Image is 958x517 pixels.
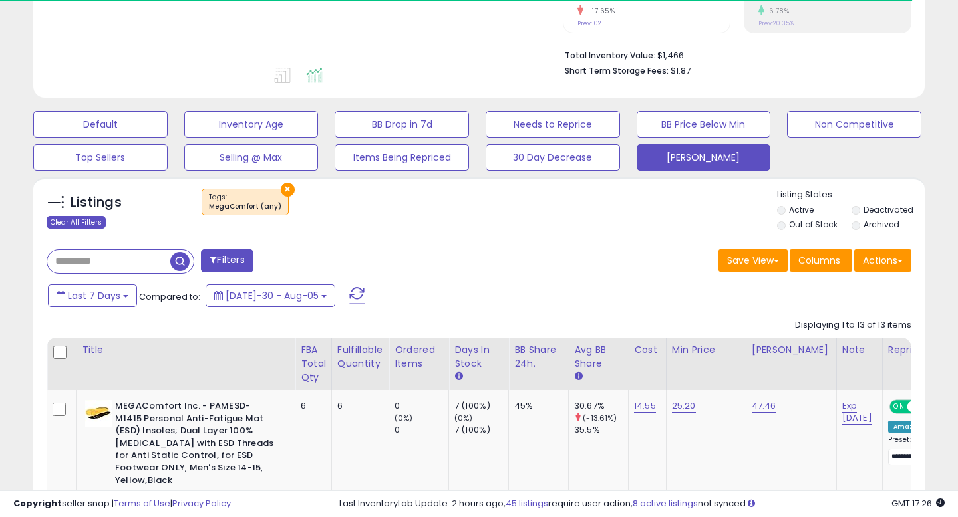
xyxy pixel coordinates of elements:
small: 6.78% [764,6,790,16]
div: 6 [337,400,379,412]
small: (-13.61%) [583,413,617,423]
div: Title [82,343,289,357]
small: Avg BB Share. [574,371,582,383]
div: Days In Stock [454,343,503,371]
p: Listing States: [777,189,925,201]
small: Prev: 102 [577,19,601,27]
div: 35.5% [574,424,628,436]
span: [DATE]-30 - Aug-05 [226,289,319,302]
b: Total Inventory Value: [565,50,655,61]
a: 45 listings [506,497,548,510]
button: Last 7 Days [48,284,137,307]
div: Clear All Filters [47,216,106,229]
button: [PERSON_NAME] [637,144,771,171]
img: 416aTt99mYL._SL40_.jpg [85,400,112,427]
button: Non Competitive [787,111,921,138]
b: MEGAComfort Inc. - PAMESD-M1415 Personal Anti-Fatigue Mat (ESD) Insoles; Dual Layer 100% [MEDICAL... [115,400,277,490]
span: Last 7 Days [68,289,120,302]
div: Fulfillable Quantity [337,343,383,371]
small: -17.65% [583,6,615,16]
div: 45% [514,400,558,412]
small: Prev: 20.35% [758,19,794,27]
div: Cost [634,343,661,357]
button: Selling @ Max [184,144,319,171]
span: 2025-08-13 17:26 GMT [891,497,945,510]
button: Filters [201,249,253,272]
small: (0%) [395,413,413,423]
div: Min Price [672,343,740,357]
li: $1,466 [565,47,901,62]
button: BB Price Below Min [637,111,771,138]
div: MegaComfort (any) [209,202,281,211]
div: seller snap | | [13,498,231,510]
button: Needs to Reprice [486,111,620,138]
b: Short Term Storage Fees: [565,65,669,76]
button: Save View [718,249,788,272]
div: BB Share 24h. [514,343,563,371]
div: 0 [395,424,448,436]
label: Out of Stock [789,219,838,230]
div: Preset: [888,435,940,465]
a: Privacy Policy [172,497,231,510]
a: Terms of Use [114,497,170,510]
div: Displaying 1 to 13 of 13 items [795,319,911,332]
div: 6 [301,400,321,412]
button: 30 Day Decrease [486,144,620,171]
small: Days In Stock. [454,371,462,383]
a: 25.20 [672,399,696,413]
button: Items Being Repriced [335,144,469,171]
button: [DATE]-30 - Aug-05 [206,284,335,307]
div: 7 (100%) [454,424,508,436]
button: BB Drop in 7d [335,111,469,138]
span: Tags : [209,192,281,212]
label: Active [789,204,814,215]
label: Deactivated [864,204,913,215]
button: Top Sellers [33,144,168,171]
div: 0 [395,400,448,412]
button: Default [33,111,168,138]
span: $1.87 [671,64,691,77]
div: Note [842,343,877,357]
div: Repricing [888,343,945,357]
div: Avg BB Share [574,343,623,371]
small: (0%) [454,413,473,423]
span: Columns [798,254,840,267]
a: 47.46 [752,399,776,413]
div: FBA Total Qty [301,343,326,385]
button: Inventory Age [184,111,319,138]
div: Ordered Items [395,343,443,371]
label: Archived [864,219,899,230]
a: 8 active listings [633,497,698,510]
a: 14.55 [634,399,656,413]
div: [PERSON_NAME] [752,343,831,357]
a: Exp [DATE] [842,399,872,425]
div: Amazon AI * [888,421,940,433]
span: Compared to: [139,290,200,303]
div: Last InventoryLab Update: 2 hours ago, require user action, not synced. [339,498,945,510]
button: Actions [854,249,911,272]
div: 30.67% [574,400,628,412]
button: Columns [790,249,852,272]
strong: Copyright [13,497,62,510]
h5: Listings [71,193,122,212]
div: 7 (100%) [454,400,508,412]
button: × [281,183,295,197]
span: ON [891,401,907,413]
